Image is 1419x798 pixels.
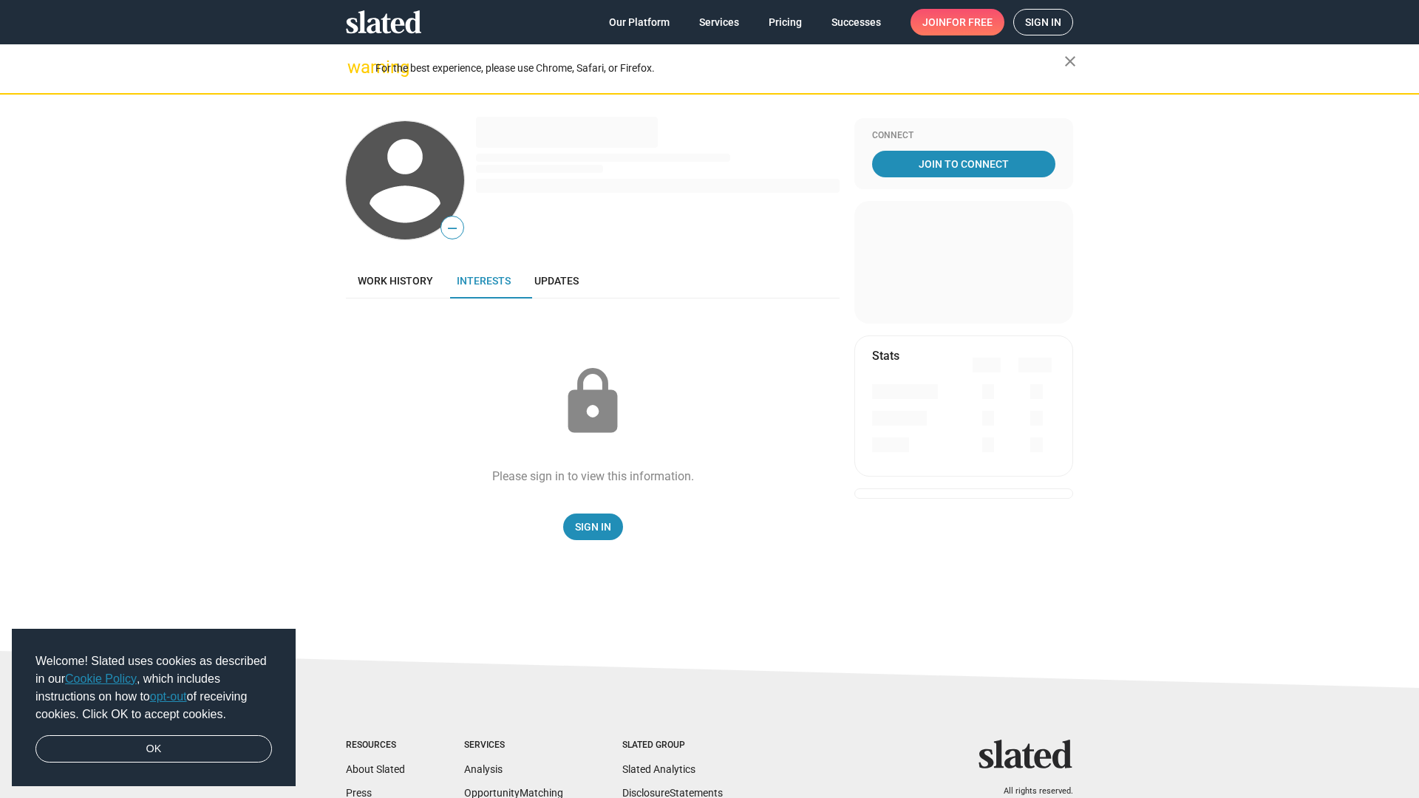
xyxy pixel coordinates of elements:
div: Services [464,740,563,751]
a: Services [687,9,751,35]
span: Our Platform [609,9,670,35]
span: Join To Connect [875,151,1052,177]
a: Interests [445,263,523,299]
a: Work history [346,263,445,299]
mat-icon: warning [347,58,365,76]
a: Join To Connect [872,151,1055,177]
span: Welcome! Slated uses cookies as described in our , which includes instructions on how to of recei... [35,652,272,723]
span: for free [946,9,993,35]
a: Sign in [1013,9,1073,35]
span: Pricing [769,9,802,35]
div: Resources [346,740,405,751]
a: Joinfor free [911,9,1004,35]
mat-icon: close [1061,52,1079,70]
a: Updates [523,263,591,299]
a: dismiss cookie message [35,735,272,763]
span: Work history [358,275,433,287]
span: Join [922,9,993,35]
div: For the best experience, please use Chrome, Safari, or Firefox. [375,58,1064,78]
div: Please sign in to view this information. [492,468,694,484]
span: Services [699,9,739,35]
span: Successes [831,9,881,35]
a: Cookie Policy [65,672,137,685]
div: cookieconsent [12,629,296,787]
a: Sign In [563,514,623,540]
a: opt-out [150,690,187,703]
span: Updates [534,275,579,287]
a: Successes [820,9,893,35]
span: Sign In [575,514,611,540]
a: Our Platform [597,9,681,35]
span: — [441,219,463,238]
div: Connect [872,130,1055,142]
span: Interests [457,275,511,287]
a: Analysis [464,763,503,775]
mat-card-title: Stats [872,348,899,364]
a: Slated Analytics [622,763,695,775]
span: Sign in [1025,10,1061,35]
a: Pricing [757,9,814,35]
mat-icon: lock [556,365,630,439]
div: Slated Group [622,740,723,751]
a: About Slated [346,763,405,775]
